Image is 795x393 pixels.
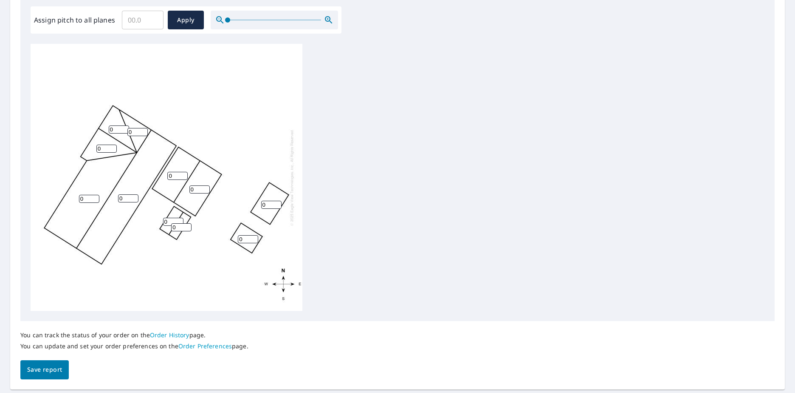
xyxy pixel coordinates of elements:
button: Save report [20,360,69,379]
span: Save report [27,365,62,375]
a: Order Preferences [178,342,232,350]
a: Order History [150,331,189,339]
label: Assign pitch to all planes [34,15,115,25]
span: Apply [175,15,197,26]
input: 00.0 [122,8,164,32]
p: You can update and set your order preferences on the page. [20,342,248,350]
button: Apply [168,11,204,29]
p: You can track the status of your order on the page. [20,331,248,339]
